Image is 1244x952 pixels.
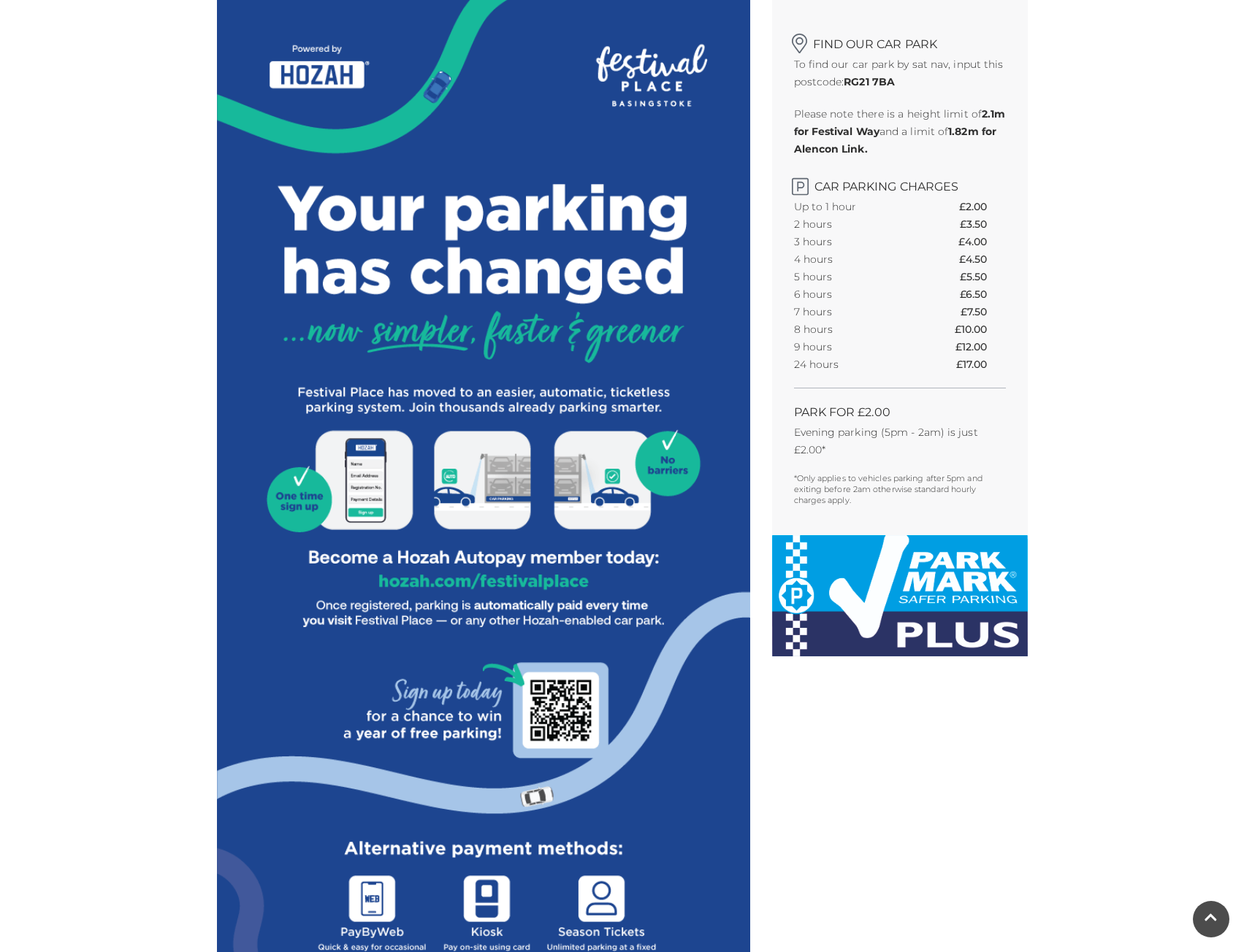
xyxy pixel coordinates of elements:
h2: Car Parking Charges [794,172,1006,193]
th: 8 hours [794,320,911,338]
p: *Only applies to vehicles parking after 5pm and exiting before 2am otherwise standard hourly char... [794,473,1006,506]
strong: RG21 7BA [844,75,895,88]
th: £7.50 [961,303,1005,320]
img: Park-Mark-Plus-LG.jpeg [772,535,1028,656]
th: £2.00 [959,198,1005,215]
th: £4.00 [958,233,1005,250]
p: Evening parking (5pm - 2am) is just £2.00* [794,423,1006,458]
th: 5 hours [794,268,911,285]
th: 9 hours [794,338,911,356]
p: Please note there is a height limit of and a limit of [794,105,1006,158]
th: 2 hours [794,215,911,233]
th: Up to 1 hour [794,198,911,215]
th: £5.50 [960,268,1005,285]
th: 4 hours [794,250,911,268]
th: £6.50 [960,285,1005,303]
th: £4.50 [959,250,1005,268]
th: 3 hours [794,233,911,250]
h2: PARK FOR £2.00 [794,405,1006,419]
h2: Find our car park [794,28,1006,51]
th: £10.00 [955,320,1006,338]
th: 24 hours [794,356,911,373]
th: £17.00 [956,356,1006,373]
th: £12.00 [955,338,1006,356]
th: 6 hours [794,285,911,303]
p: To find our car park by sat nav, input this postcode: [794,55,1006,91]
th: 7 hours [794,303,911,320]
th: £3.50 [960,215,1005,233]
